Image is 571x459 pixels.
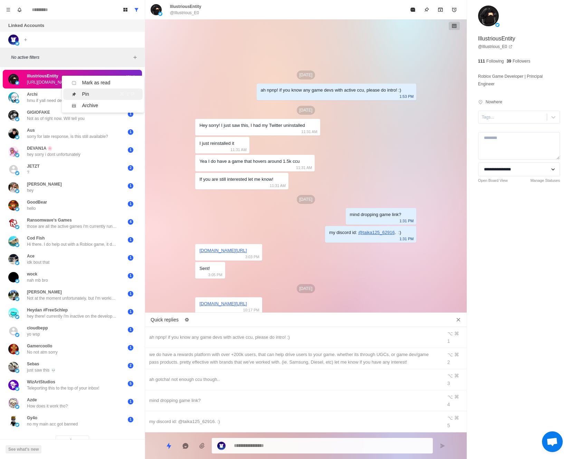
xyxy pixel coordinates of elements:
p: Teleporting this to the top of your inbox! [27,385,99,391]
span: 1 [128,327,133,332]
p: Wed [122,74,139,80]
div: ⌘ ⇧ P [120,91,134,98]
img: picture [8,416,19,426]
span: 5 [128,381,133,386]
p: sorry for late response, is this still available? [27,133,108,140]
p: 11:31 AM [301,128,317,135]
p: How does it work tho? [27,403,68,409]
p: Not at the moment unfortunately, but I'm working on projects constantly and eventually will. Let'... [27,295,117,301]
p: IllustriousEntity [27,73,58,79]
p: No not atm sorry [27,349,58,355]
p: hey [27,187,34,194]
div: I just reinstalled it [199,140,234,147]
p: Azde [27,397,37,403]
p: [DATE] [297,71,315,79]
img: picture [8,146,19,157]
a: [DOMAIN_NAME][URL] [199,248,247,253]
p: Gy4o [27,415,37,421]
p: ? [27,169,29,176]
div: ⌘ ⇧ A [120,102,134,109]
p: JETZT [27,163,40,169]
button: See what's new [6,445,41,453]
p: 3:03 PM [245,253,259,261]
img: picture [8,74,19,84]
span: 1 [128,237,133,243]
span: 2 [128,165,133,171]
button: Pin [420,3,434,17]
img: picture [8,200,19,210]
div: my discord id: @taika125_62916. :) [149,418,438,425]
p: 3:05 PM [208,271,222,279]
img: picture [8,92,19,103]
p: Cod Fish [27,235,45,241]
p: hello [27,205,36,212]
img: picture [15,297,19,301]
p: 11:31 AM [230,146,246,153]
button: Quick replies [162,439,176,453]
div: we do have a rewards platform with over +200k users, that can help drive users to your game. whet... [149,351,438,366]
img: picture [158,12,162,16]
p: 1:31 PM [399,235,413,243]
p: Roblox Game Developer | Principal Engineer [478,73,560,88]
span: 1 [128,255,133,261]
p: WizArtStudios [27,379,55,385]
span: 1 [128,291,133,297]
img: picture [8,290,19,300]
p: hey there! currently i'm inactive on the development community since i'm focusing upon Emotes and... [27,313,117,319]
img: picture [15,189,19,193]
div: Hey sorry! I just saw this, I had my Twitter uninstalled [199,122,305,129]
div: If you are still interested let me know! [199,176,273,183]
span: 1 [128,129,133,135]
button: Add media [195,439,209,453]
div: ah gotcha! not enough ccu though.. [149,376,438,383]
img: picture [495,23,499,27]
div: ⌥ ⌘ 1 [447,330,463,345]
div: ah npnp! if you know any game devs with active ccu, please do intro! :) [149,334,438,341]
span: 1 [128,273,133,279]
p: 11:31 AM [296,164,312,171]
img: picture [15,405,19,409]
p: Hi there. I do help out with a Roblox game, it does have a small active player base. [27,241,117,247]
button: Close quick replies [453,314,464,325]
button: Edit quick replies [181,314,192,325]
span: 1 [128,399,133,404]
p: cloudbepp [27,325,48,331]
button: Archive [434,3,447,17]
span: 1 [128,309,133,315]
img: picture [8,272,19,282]
div: my discord id: . :) [329,229,401,236]
button: Add reminder [447,3,461,17]
div: Pin [82,91,89,98]
p: [PERSON_NAME] [27,181,62,187]
span: 1 [128,111,133,117]
button: Notifications [14,4,25,15]
img: picture [15,333,19,337]
span: 1 [128,201,133,207]
p: Not as of right now. Will tell you [27,115,85,122]
img: picture [15,315,19,319]
p: nah mb bro [27,277,48,283]
div: Archive [82,102,98,109]
p: yo wsp [27,331,40,337]
p: 11:31 AM [270,182,286,189]
img: picture [15,99,19,103]
p: Linked Accounts [8,22,44,29]
button: Show all conversations [131,4,142,15]
p: [URL][DOMAIN_NAME] [27,79,71,85]
button: Load more [56,435,89,447]
p: wock [27,271,37,277]
p: IllustriousEntity [170,3,201,10]
img: picture [15,153,19,157]
button: Send message [436,439,449,453]
p: Aus [27,127,35,133]
p: idk bout that [27,259,49,265]
img: picture [15,351,19,355]
img: picture [15,135,19,139]
p: hey sorry i dont unfortunately [27,151,80,158]
p: [DATE] [297,106,315,115]
p: 10:17 PM [243,306,259,314]
p: Nowhere [486,99,502,105]
img: picture [15,279,19,283]
button: Reply with AI [179,439,192,453]
div: mind dropping game link? [149,397,438,404]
